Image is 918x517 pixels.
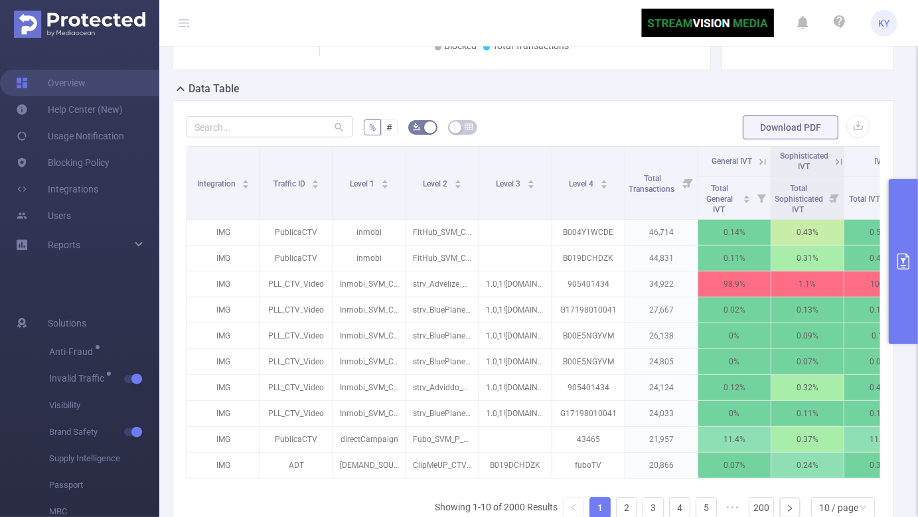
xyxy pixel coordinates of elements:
p: inmobi [333,220,406,245]
p: B019DCHDZK [479,453,552,478]
p: IMG [187,271,260,297]
span: Solutions [48,310,86,336]
p: 0.15% [844,297,917,323]
span: Level 4 [569,179,595,188]
p: 11.7% [844,427,917,452]
i: icon: caret-up [312,178,319,182]
span: % [369,122,376,133]
i: icon: caret-up [454,178,461,182]
i: icon: caret-up [527,178,534,182]
p: ClipMeUP_CTV_$4_VAST_HMN [406,453,479,478]
p: 1.0,1![DOMAIN_NAME],202226538,1 [479,297,552,323]
a: Blocking Policy [16,149,110,176]
i: icon: right [786,504,794,512]
span: Total General IVT [707,184,733,214]
div: Sort [311,178,319,186]
p: inmobi [333,246,406,271]
p: 0% [698,349,771,374]
p: 20,866 [625,453,698,478]
i: Filter menu [752,177,771,219]
p: PLL_CTV_Video [260,375,333,400]
p: IMG [187,323,260,348]
p: 0.1% [844,323,917,348]
p: fuboTV [552,453,625,478]
p: 1.0,1![DOMAIN_NAME],202226539,1 [479,401,552,426]
p: IMG [187,453,260,478]
p: 43465 [552,427,625,452]
span: # [386,122,392,133]
i: icon: down [859,504,867,513]
p: 0.11% [771,401,844,426]
p: B004Y1WCDE [552,220,625,245]
p: PublicaCTV [260,220,333,245]
p: 98.9% [698,271,771,297]
p: 0.12% [844,401,917,426]
span: General IVT [712,157,752,166]
p: 905401434 [552,375,625,400]
i: icon: caret-down [242,183,250,187]
p: PublicaCTV [260,246,333,271]
p: Inmobi_SVM_CTV_LL_RTB_10000167819_DV [333,401,406,426]
p: Inmobi_SVM_CTV_LL_RTB_10000249155_DV [333,375,406,400]
h2: Data Table [189,81,240,97]
img: Protected Media [14,11,145,38]
i: icon: caret-down [527,183,534,187]
div: Sort [527,178,535,186]
p: strv_Adviddo_SVM_LL_CTV_$4_EP_Pixalate [406,375,479,400]
i: icon: caret-down [600,183,607,187]
i: icon: left [570,504,577,512]
span: Supply Intelligence [49,445,159,472]
p: 34,922 [625,271,698,297]
span: Total Sophisticated IVT [775,184,823,214]
p: 0.12% [698,375,771,400]
p: 1.0,1![DOMAIN_NAME],202226596,1 [479,271,552,297]
span: Total Transactions [629,174,676,194]
p: 0.02% [698,297,771,323]
i: Filter menu [825,177,844,219]
p: 0.14% [698,220,771,245]
span: Anti-Fraud [49,347,98,356]
p: strv_Advelize_SVM_LL_CTV_EP_Pix [406,271,479,297]
p: Inmobi_SVM_CTV_LL_RTB_10000047595_DV [333,349,406,374]
div: Sort [454,178,462,186]
p: B019DCHDZK [552,246,625,271]
i: icon: table [465,123,473,131]
p: 1.0,1![DOMAIN_NAME],202226538,1 [479,349,552,374]
p: IMG [187,220,260,245]
p: B00E5NGYVM [552,349,625,374]
p: 0.43% [844,375,917,400]
p: 27,667 [625,297,698,323]
p: IMG [187,427,260,452]
p: Inmobi_SVM_CTV_LL_RTB_10000167819_DV [333,297,406,323]
p: PLL_CTV_Video [260,271,333,297]
p: FitHub_SVM_CTV_RON_$4.5 [406,246,479,271]
div: Sort [743,193,751,201]
i: icon: caret-up [381,178,388,182]
span: Level 1 [350,179,376,188]
i: Filter menu [679,147,698,219]
p: PublicaCTV [260,427,333,452]
i: icon: caret-down [381,183,388,187]
p: 0.24% [771,453,844,478]
i: icon: caret-up [743,193,751,197]
i: icon: caret-up [242,178,250,182]
p: 0% [698,323,771,348]
p: 0.32% [771,375,844,400]
span: Total IVT [850,194,883,204]
p: ADT [260,453,333,478]
p: 0.11% [698,246,771,271]
div: Sort [242,178,250,186]
a: Overview [16,70,86,96]
button: Download PDF [743,115,838,139]
p: [DEMAND_SOURCE] [333,453,406,478]
p: Inmobi_SVM_CTV_LL_RTB_10000249155_DV [333,271,406,297]
span: Passport [49,472,159,498]
a: Help Center (New) [16,96,123,123]
div: Sort [600,178,608,186]
input: Search... [187,116,353,137]
p: 46,714 [625,220,698,245]
p: IMG [187,349,260,374]
span: IVT [875,157,887,166]
p: 0.43% [771,220,844,245]
a: Integrations [16,176,98,202]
